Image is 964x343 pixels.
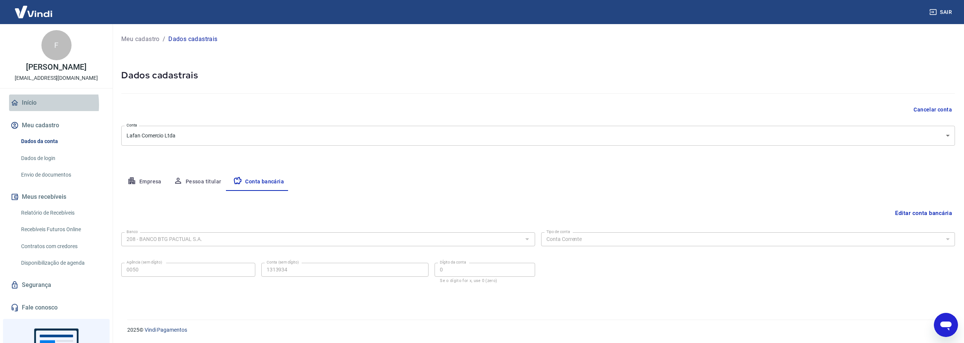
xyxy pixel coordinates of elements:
a: Dados da conta [18,134,104,149]
a: Recebíveis Futuros Online [18,222,104,237]
a: Disponibilização de agenda [18,255,104,271]
button: Cancelar conta [911,103,955,117]
p: 2025 © [127,326,946,334]
button: Editar conta bancária [892,206,955,220]
label: Agência (sem dígito) [127,259,162,265]
a: Envio de documentos [18,167,104,183]
a: Vindi Pagamentos [145,327,187,333]
div: Lafan Comercio Ltda [121,126,955,146]
p: [EMAIL_ADDRESS][DOMAIN_NAME] [15,74,98,82]
label: Conta [127,122,137,128]
label: Conta (sem dígito) [267,259,299,265]
div: F [41,30,72,60]
a: Contratos com credores [18,239,104,254]
a: Dados de login [18,151,104,166]
button: Pessoa titular [168,173,227,191]
button: Conta bancária [227,173,290,191]
p: / [163,35,165,44]
label: Tipo de conta [546,229,570,235]
img: Vindi [9,0,58,23]
button: Sair [928,5,955,19]
button: Meus recebíveis [9,189,104,205]
button: Empresa [121,173,168,191]
a: Relatório de Recebíveis [18,205,104,221]
a: Início [9,95,104,111]
a: Meu cadastro [121,35,160,44]
label: Dígito da conta [440,259,466,265]
a: Fale conosco [9,299,104,316]
label: Banco [127,229,138,235]
p: [PERSON_NAME] [26,63,86,71]
p: Dados cadastrais [168,35,217,44]
h5: Dados cadastrais [121,69,955,81]
iframe: Botão para abrir a janela de mensagens [934,313,958,337]
button: Meu cadastro [9,117,104,134]
a: Segurança [9,277,104,293]
p: Se o dígito for x, use 0 (zero) [440,278,530,283]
